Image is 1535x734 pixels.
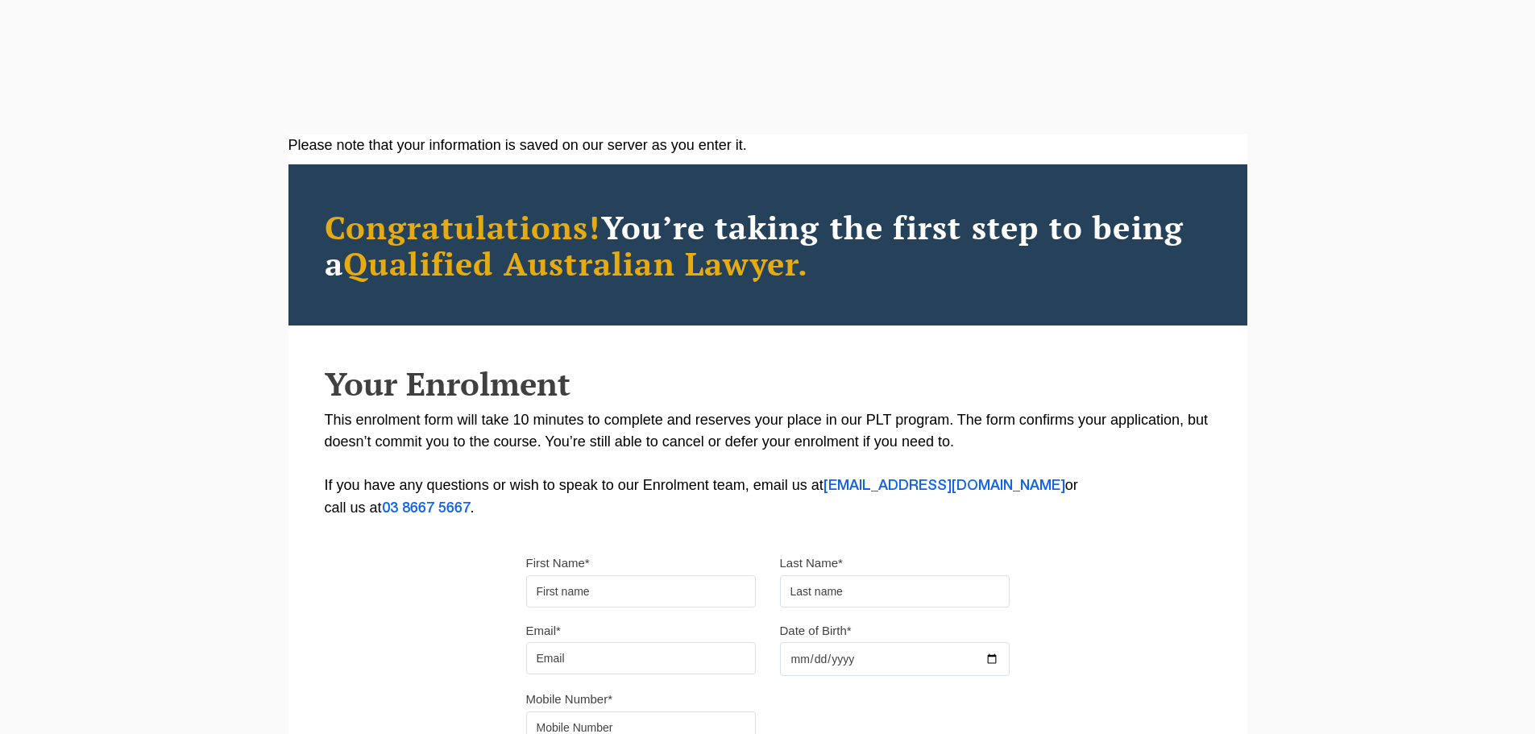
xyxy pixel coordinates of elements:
h2: Your Enrolment [325,366,1211,401]
label: Date of Birth* [780,623,852,639]
h2: You’re taking the first step to being a [325,209,1211,281]
div: Please note that your information is saved on our server as you enter it. [288,135,1247,156]
input: First name [526,575,756,608]
p: This enrolment form will take 10 minutes to complete and reserves your place in our PLT program. ... [325,409,1211,520]
input: Last name [780,575,1010,608]
label: Mobile Number* [526,691,613,707]
a: 03 8667 5667 [382,502,471,515]
label: Email* [526,623,561,639]
span: Qualified Australian Lawyer. [343,242,809,284]
input: Email [526,642,756,674]
label: Last Name* [780,555,843,571]
span: Congratulations! [325,205,601,248]
a: [EMAIL_ADDRESS][DOMAIN_NAME] [824,479,1065,492]
label: First Name* [526,555,590,571]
